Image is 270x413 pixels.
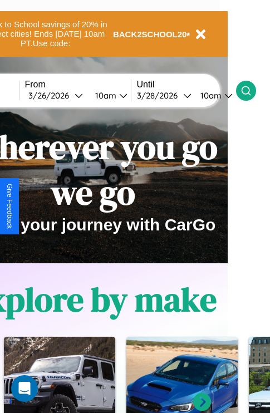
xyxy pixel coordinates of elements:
div: 3 / 28 / 2026 [137,90,183,101]
div: Open Intercom Messenger [11,375,38,402]
label: From [25,80,131,90]
label: Until [137,80,236,90]
b: BACK2SCHOOL20 [113,29,187,39]
div: 10am [90,90,119,101]
button: 3/26/2026 [25,90,86,101]
div: Give Feedback [6,184,13,229]
button: 10am [192,90,236,101]
button: 10am [86,90,131,101]
div: 3 / 26 / 2026 [28,90,75,101]
div: 10am [195,90,224,101]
